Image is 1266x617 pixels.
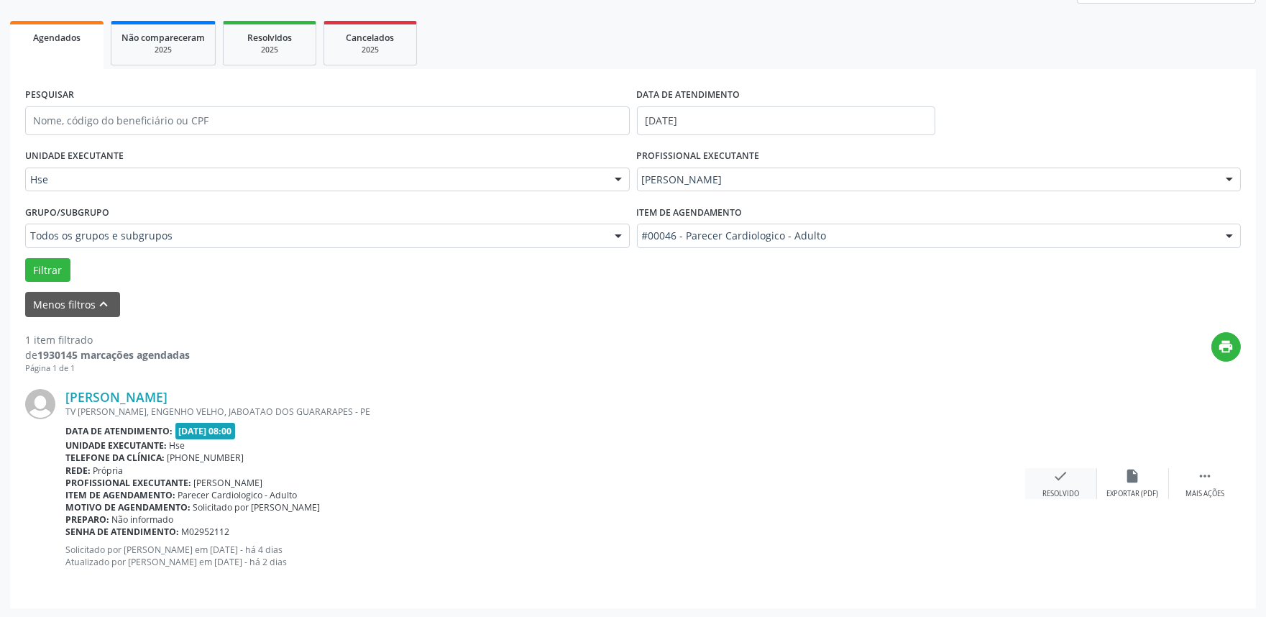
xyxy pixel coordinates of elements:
[65,452,165,464] b: Telefone da clínica:
[1053,468,1069,484] i: check
[65,439,167,452] b: Unidade executante:
[642,173,1212,187] span: [PERSON_NAME]
[96,296,112,312] i: keyboard_arrow_up
[1219,339,1234,355] i: print
[334,45,406,55] div: 2025
[25,389,55,419] img: img
[234,45,306,55] div: 2025
[1185,489,1224,499] div: Mais ações
[37,348,190,362] strong: 1930145 marcações agendadas
[25,258,70,283] button: Filtrar
[65,389,168,405] a: [PERSON_NAME]
[65,544,1025,568] p: Solicitado por [PERSON_NAME] em [DATE] - há 4 dias Atualizado por [PERSON_NAME] em [DATE] - há 2 ...
[25,347,190,362] div: de
[121,32,205,44] span: Não compareceram
[193,501,321,513] span: Solicitado por [PERSON_NAME]
[25,201,109,224] label: Grupo/Subgrupo
[65,406,1025,418] div: TV [PERSON_NAME], ENGENHO VELHO, JABOATAO DOS GUARARAPES - PE
[194,477,263,489] span: [PERSON_NAME]
[247,32,292,44] span: Resolvidos
[65,501,191,513] b: Motivo de agendamento:
[642,229,1212,243] span: #00046 - Parecer Cardiologico - Adulto
[178,489,298,501] span: Parecer Cardiologico - Adulto
[30,173,600,187] span: Hse
[65,526,179,538] b: Senha de atendimento:
[93,465,124,477] span: Própria
[25,362,190,375] div: Página 1 de 1
[25,332,190,347] div: 1 item filtrado
[1125,468,1141,484] i: insert_drive_file
[1211,332,1241,362] button: print
[637,84,740,106] label: DATA DE ATENDIMENTO
[182,526,230,538] span: M02952112
[65,513,109,526] b: Preparo:
[112,513,174,526] span: Não informado
[1197,468,1213,484] i: 
[65,425,173,437] b: Data de atendimento:
[25,145,124,168] label: UNIDADE EXECUTANTE
[168,452,244,464] span: [PHONE_NUMBER]
[65,477,191,489] b: Profissional executante:
[25,106,630,135] input: Nome, código do beneficiário ou CPF
[170,439,185,452] span: Hse
[347,32,395,44] span: Cancelados
[65,489,175,501] b: Item de agendamento:
[637,106,935,135] input: Selecione um intervalo
[33,32,81,44] span: Agendados
[175,423,236,439] span: [DATE] 08:00
[25,84,74,106] label: PESQUISAR
[1042,489,1079,499] div: Resolvido
[637,145,760,168] label: PROFISSIONAL EXECUTANTE
[65,465,91,477] b: Rede:
[1107,489,1159,499] div: Exportar (PDF)
[121,45,205,55] div: 2025
[30,229,600,243] span: Todos os grupos e subgrupos
[637,201,743,224] label: Item de agendamento
[25,292,120,317] button: Menos filtroskeyboard_arrow_up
